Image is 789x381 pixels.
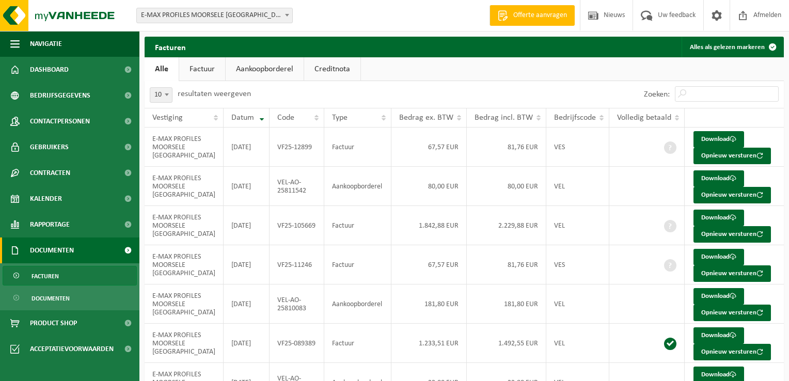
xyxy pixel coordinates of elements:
[231,114,254,122] span: Datum
[145,284,224,324] td: E-MAX PROFILES MOORSELE [GEOGRAPHIC_DATA]
[270,167,324,206] td: VEL-AO-25811542
[324,206,391,245] td: Factuur
[546,284,609,324] td: VEL
[324,128,391,167] td: Factuur
[693,305,771,321] button: Opnieuw versturen
[270,245,324,284] td: VF25-11246
[693,226,771,243] button: Opnieuw versturen
[30,83,90,108] span: Bedrijfsgegevens
[682,37,783,57] button: Alles als gelezen markeren
[224,128,270,167] td: [DATE]
[467,167,546,206] td: 80,00 EUR
[30,108,90,134] span: Contactpersonen
[270,128,324,167] td: VF25-12899
[136,8,293,23] span: E-MAX PROFILES MOORSELE NV - MOORSELE
[693,288,744,305] a: Download
[391,324,467,363] td: 1.233,51 EUR
[224,324,270,363] td: [DATE]
[3,266,137,285] a: Facturen
[3,288,137,308] a: Documenten
[226,57,304,81] a: Aankoopborderel
[145,128,224,167] td: E-MAX PROFILES MOORSELE [GEOGRAPHIC_DATA]
[145,167,224,206] td: E-MAX PROFILES MOORSELE [GEOGRAPHIC_DATA]
[467,128,546,167] td: 81,76 EUR
[693,327,744,344] a: Download
[30,57,69,83] span: Dashboard
[178,90,251,98] label: resultaten weergeven
[324,245,391,284] td: Factuur
[30,134,69,160] span: Gebruikers
[224,206,270,245] td: [DATE]
[546,128,609,167] td: VES
[644,90,670,99] label: Zoeken:
[30,336,114,362] span: Acceptatievoorwaarden
[270,324,324,363] td: VF25-089389
[693,344,771,360] button: Opnieuw versturen
[391,167,467,206] td: 80,00 EUR
[145,57,179,81] a: Alle
[693,210,744,226] a: Download
[270,284,324,324] td: VEL-AO-25810083
[324,324,391,363] td: Factuur
[324,167,391,206] td: Aankoopborderel
[475,114,533,122] span: Bedrag incl. BTW
[145,245,224,284] td: E-MAX PROFILES MOORSELE [GEOGRAPHIC_DATA]
[693,148,771,164] button: Opnieuw versturen
[145,324,224,363] td: E-MAX PROFILES MOORSELE [GEOGRAPHIC_DATA]
[693,187,771,203] button: Opnieuw versturen
[31,266,59,286] span: Facturen
[693,131,744,148] a: Download
[30,186,62,212] span: Kalender
[554,114,596,122] span: Bedrijfscode
[693,170,744,187] a: Download
[467,284,546,324] td: 181,80 EUR
[324,284,391,324] td: Aankoopborderel
[179,57,225,81] a: Factuur
[467,324,546,363] td: 1.492,55 EUR
[546,167,609,206] td: VEL
[391,206,467,245] td: 1.842,88 EUR
[467,245,546,284] td: 81,76 EUR
[30,237,74,263] span: Documenten
[546,206,609,245] td: VEL
[150,88,172,102] span: 10
[693,265,771,282] button: Opnieuw versturen
[30,310,77,336] span: Product Shop
[332,114,348,122] span: Type
[224,167,270,206] td: [DATE]
[391,128,467,167] td: 67,57 EUR
[137,8,292,23] span: E-MAX PROFILES MOORSELE NV - MOORSELE
[391,284,467,324] td: 181,80 EUR
[391,245,467,284] td: 67,57 EUR
[145,206,224,245] td: E-MAX PROFILES MOORSELE [GEOGRAPHIC_DATA]
[490,5,575,26] a: Offerte aanvragen
[399,114,453,122] span: Bedrag ex. BTW
[30,160,70,186] span: Contracten
[277,114,294,122] span: Code
[30,31,62,57] span: Navigatie
[270,206,324,245] td: VF25-105669
[304,57,360,81] a: Creditnota
[224,245,270,284] td: [DATE]
[546,324,609,363] td: VEL
[467,206,546,245] td: 2.229,88 EUR
[152,114,183,122] span: Vestiging
[30,212,70,237] span: Rapportage
[145,37,196,57] h2: Facturen
[617,114,671,122] span: Volledig betaald
[31,289,70,308] span: Documenten
[150,87,172,103] span: 10
[511,10,570,21] span: Offerte aanvragen
[224,284,270,324] td: [DATE]
[546,245,609,284] td: VES
[693,249,744,265] a: Download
